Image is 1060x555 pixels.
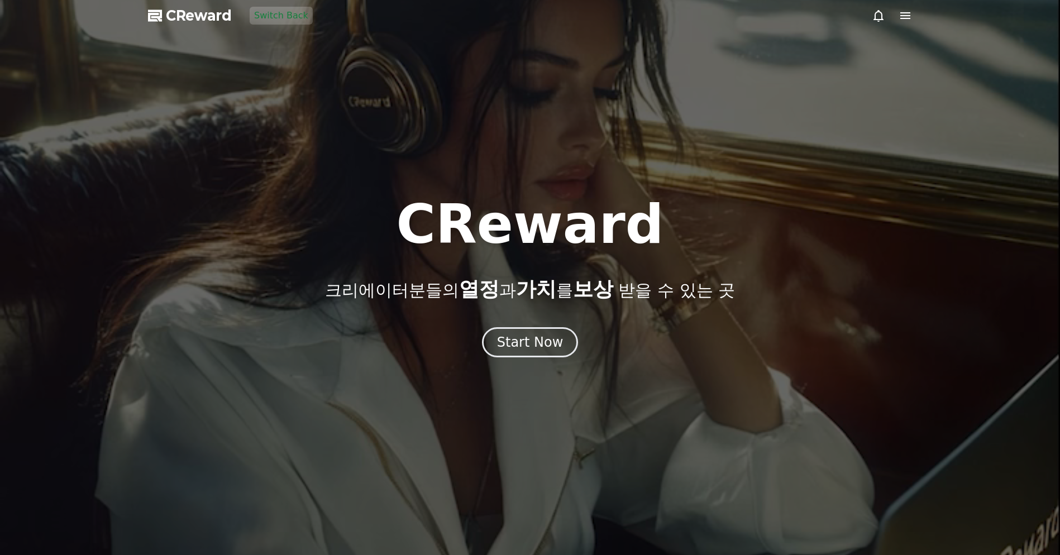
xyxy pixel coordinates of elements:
[166,7,232,25] span: CReward
[573,277,613,300] span: 보상
[497,333,564,351] div: Start Now
[482,338,579,349] a: Start Now
[325,278,735,300] p: 크리에이터분들의 과 를 받을 수 있는 곳
[148,7,232,25] a: CReward
[482,327,579,357] button: Start Now
[396,198,663,251] h1: CReward
[459,277,499,300] span: 열정
[516,277,556,300] span: 가치
[250,7,313,25] button: Switch Back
